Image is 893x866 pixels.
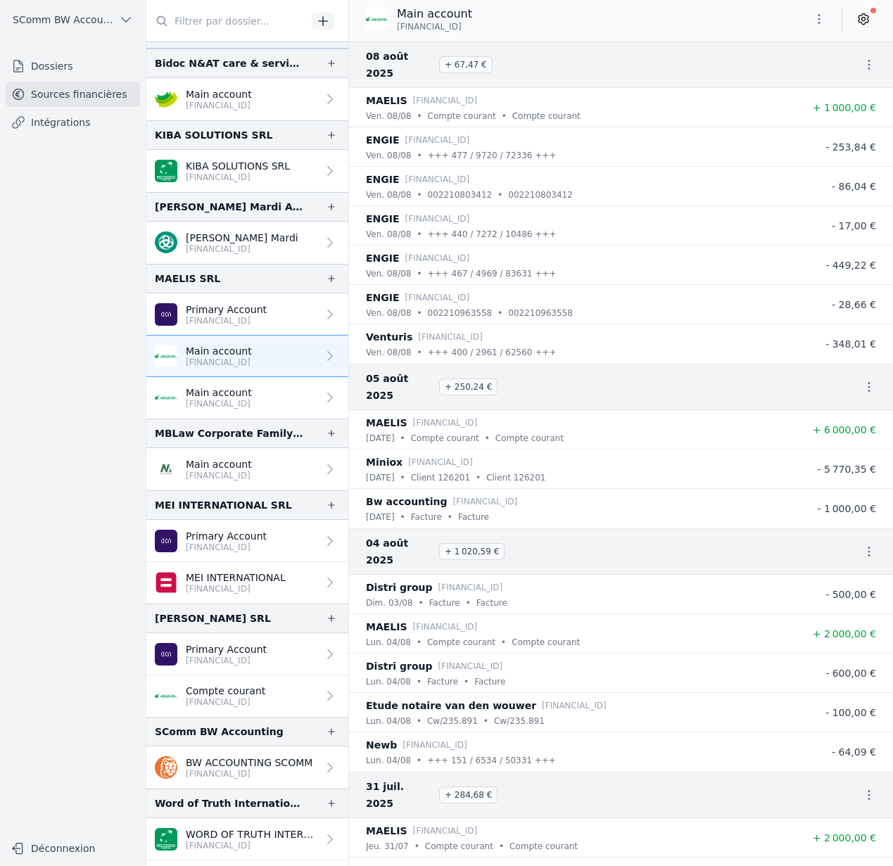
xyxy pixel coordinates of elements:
[400,431,405,445] div: •
[813,628,876,639] span: + 2 000,00 €
[417,635,422,649] div: •
[366,8,388,30] img: ARGENTA_ARSPBE22.png
[366,778,433,812] span: 31 juil. 2025
[499,839,504,853] div: •
[366,493,448,510] p: Bw accounting
[366,822,407,839] p: MAELIS
[427,675,458,689] p: Facture
[428,227,557,241] p: +++ 440 / 7272 / 10486 +++
[186,529,267,543] p: Primary Account
[413,620,478,634] p: [FINANCIAL_ID]
[366,345,411,359] p: ven. 08/08
[186,756,312,770] p: BW ACCOUNTING SCOMM
[498,306,502,320] div: •
[155,55,303,72] div: Bidoc N&AT care & services
[6,837,140,860] button: Déconnexion
[155,828,177,851] img: BNP_BE_BUSINESS_GEBABEBB.png
[494,714,545,728] p: Cw/235.891
[428,306,493,320] p: 002210963558
[397,6,472,23] p: Main account
[366,658,433,675] p: Distri group
[366,618,407,635] p: MAELIS
[486,471,545,485] p: Client 126201
[501,635,506,649] div: •
[428,345,557,359] p: +++ 400 / 2961 / 62560 +++
[146,633,348,675] a: Primary Account [FINANCIAL_ID]
[366,109,411,123] p: ven. 08/08
[417,148,422,163] div: •
[466,596,471,610] div: •
[411,510,442,524] p: Facture
[825,589,876,600] span: - 500,00 €
[366,675,411,689] p: lun. 04/08
[417,109,422,123] div: •
[832,181,876,192] span: - 86,04 €
[186,344,252,358] p: Main account
[155,270,220,287] div: MAELIS SRL
[512,109,581,123] p: Compte courant
[366,839,409,853] p: jeu. 31/07
[417,753,422,768] div: •
[366,697,536,714] p: Etude notaire van den wouwer
[366,431,395,445] p: [DATE]
[400,510,405,524] div: •
[155,231,177,254] img: triodosbank.png
[186,696,265,708] p: [FINANCIAL_ID]
[186,684,265,698] p: Compte courant
[453,495,518,509] p: [FINANCIAL_ID]
[483,714,488,728] div: •
[155,127,272,144] div: KIBA SOLUTIONS SRL
[146,293,348,336] a: Primary Account [FINANCIAL_ID]
[186,398,252,409] p: [FINANCIAL_ID]
[405,212,470,226] p: [FINANCIAL_ID]
[366,250,400,267] p: ENGIE
[512,635,580,649] p: Compte courant
[417,345,422,359] div: •
[186,655,267,666] p: [FINANCIAL_ID]
[186,768,312,779] p: [FINANCIAL_ID]
[366,471,395,485] p: [DATE]
[366,289,400,306] p: ENGIE
[186,243,298,255] p: [FINANCIAL_ID]
[366,753,411,768] p: lun. 04/08
[155,497,292,514] div: MEI INTERNATIONAL SRL
[146,8,307,34] input: Filtrer par dossier...
[413,94,478,108] p: [FINANCIAL_ID]
[508,306,573,320] p: 002210963558
[146,448,348,490] a: Main account [FINANCIAL_ID]
[186,100,252,111] p: [FINANCIAL_ID]
[427,635,495,649] p: Compte courant
[366,370,433,404] span: 05 août 2025
[186,315,267,326] p: [FINANCIAL_ID]
[366,329,412,345] p: Venturis
[155,684,177,707] img: ARGENTA_ARSPBE22.png
[155,88,177,110] img: crelan.png
[155,198,303,215] div: [PERSON_NAME] Mardi ASBL
[186,303,267,317] p: Primary Account
[813,102,876,113] span: + 1 000,00 €
[509,839,578,853] p: Compte courant
[413,824,478,838] p: [FINANCIAL_ID]
[400,471,405,485] div: •
[186,172,290,183] p: [FINANCIAL_ID]
[186,542,267,553] p: [FINANCIAL_ID]
[155,425,303,442] div: MBLaw Corporate Family Office SRL
[832,746,876,758] span: - 64,09 €
[418,596,423,610] div: •
[476,471,481,485] div: •
[186,583,286,594] p: [FINANCIAL_ID]
[498,188,502,202] div: •
[186,386,252,400] p: Main account
[411,471,470,485] p: Client 126201
[464,675,469,689] div: •
[502,109,507,123] div: •
[813,832,876,843] span: + 2 000,00 €
[438,580,503,594] p: [FINANCIAL_ID]
[413,416,478,430] p: [FINANCIAL_ID]
[417,675,422,689] div: •
[366,579,433,596] p: Distri group
[417,188,422,202] div: •
[366,596,412,610] p: dim. 03/08
[6,82,140,107] a: Sources financières
[485,431,490,445] div: •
